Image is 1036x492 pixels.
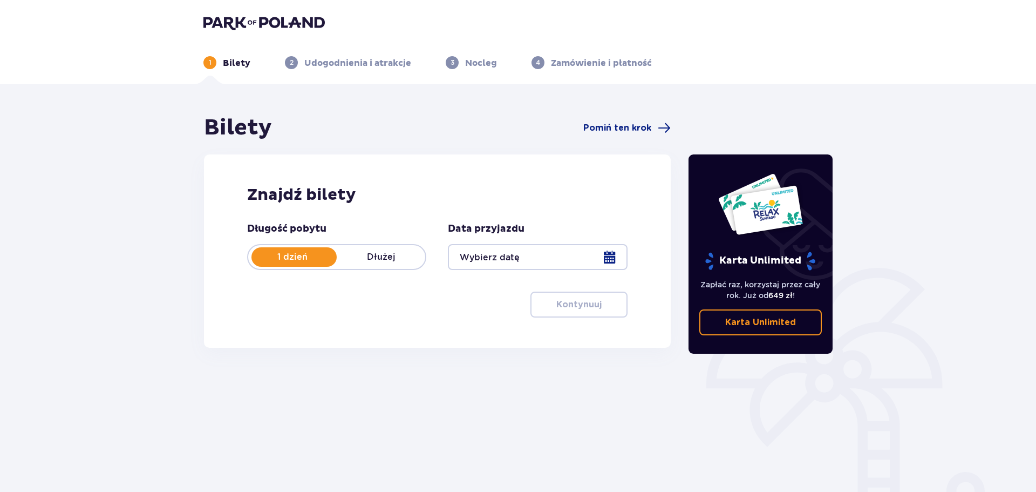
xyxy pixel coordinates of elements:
[583,122,671,134] a: Pomiń ten krok
[209,58,212,68] p: 1
[290,58,294,68] p: 2
[699,279,822,301] p: Zapłać raz, korzystaj przez cały rok. Już od !
[536,58,540,68] p: 4
[451,58,454,68] p: 3
[556,299,602,311] p: Kontynuuj
[583,122,651,134] span: Pomiń ten krok
[768,291,793,300] span: 649 zł
[337,251,425,263] p: Dłużej
[247,185,628,205] h2: Znajdź bilety
[699,309,822,335] a: Karta Unlimited
[204,114,272,141] h1: Bilety
[704,252,816,271] p: Karta Unlimited
[551,57,652,69] p: Zamówienie i płatność
[448,223,524,235] p: Data przyjazdu
[203,15,325,30] img: Park of Poland logo
[247,223,326,235] p: Długość pobytu
[725,316,796,328] p: Karta Unlimited
[304,57,411,69] p: Udogodnienia i atrakcje
[530,292,628,318] button: Kontynuuj
[223,57,250,69] p: Bilety
[465,57,497,69] p: Nocleg
[248,251,337,263] p: 1 dzień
